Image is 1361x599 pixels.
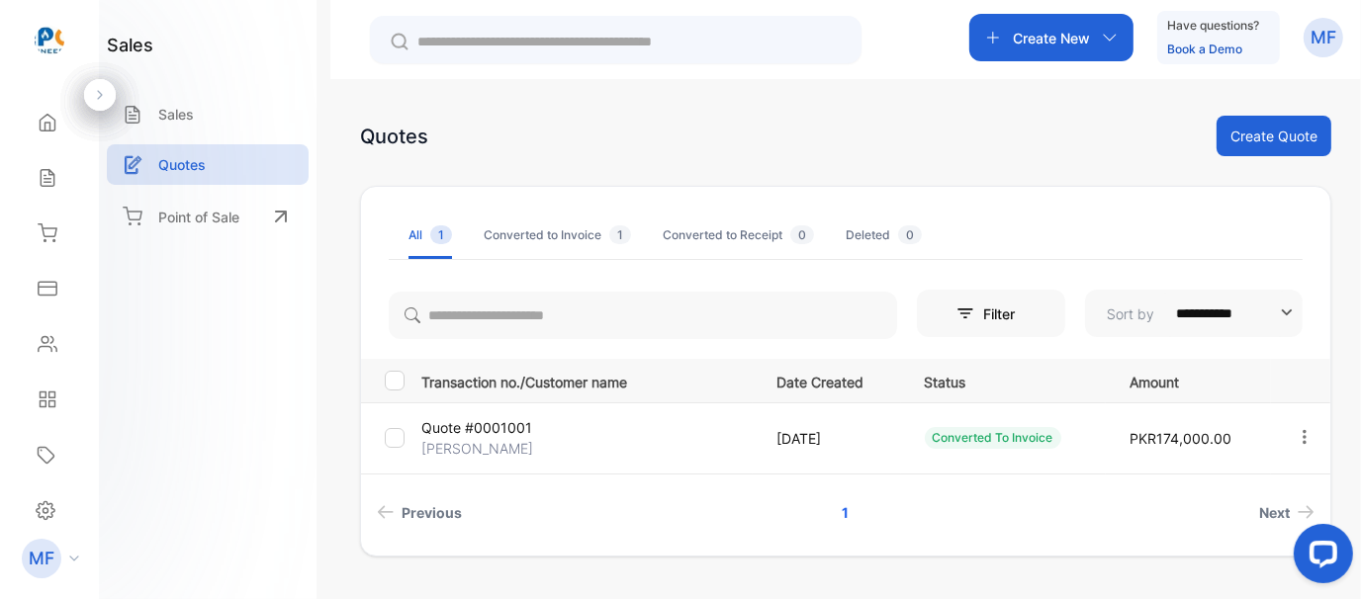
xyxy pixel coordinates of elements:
[421,438,533,459] p: [PERSON_NAME]
[360,122,428,151] div: Quotes
[1278,516,1361,599] iframe: LiveChat chat widget
[1107,303,1154,324] p: Sort by
[107,144,309,185] a: Quotes
[158,104,194,125] p: Sales
[361,494,1330,531] ul: Pagination
[819,494,873,531] a: Page 1 is your current page
[421,368,752,392] p: Transaction no./Customer name
[1130,368,1254,392] p: Amount
[421,417,532,438] p: Quote #0001001
[29,546,54,571] p: MF
[846,226,922,244] div: Deleted
[776,368,884,392] p: Date Created
[898,225,922,244] span: 0
[969,14,1134,61] button: Create New
[408,226,452,244] div: All
[776,428,884,449] p: [DATE]
[369,494,470,531] a: Previous page
[1085,290,1303,337] button: Sort by
[430,225,452,244] span: 1
[1304,14,1343,61] button: MF
[1311,25,1336,50] p: MF
[484,226,631,244] div: Converted to Invoice
[402,502,462,523] span: Previous
[107,195,309,238] a: Point of Sale
[1130,430,1231,447] span: PKR174,000.00
[1013,28,1090,48] p: Create New
[790,225,814,244] span: 0
[107,94,309,134] a: Sales
[663,226,814,244] div: Converted to Receipt
[609,225,631,244] span: 1
[1167,42,1242,56] a: Book a Demo
[925,368,1090,392] p: Status
[925,427,1061,449] div: Converted To Invoice
[158,207,239,227] p: Point of Sale
[1251,494,1322,531] a: Next page
[107,32,153,58] h1: sales
[35,26,64,55] img: logo
[1167,16,1259,36] p: Have questions?
[1217,116,1331,156] button: Create Quote
[158,154,206,175] p: Quotes
[1259,502,1290,523] span: Next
